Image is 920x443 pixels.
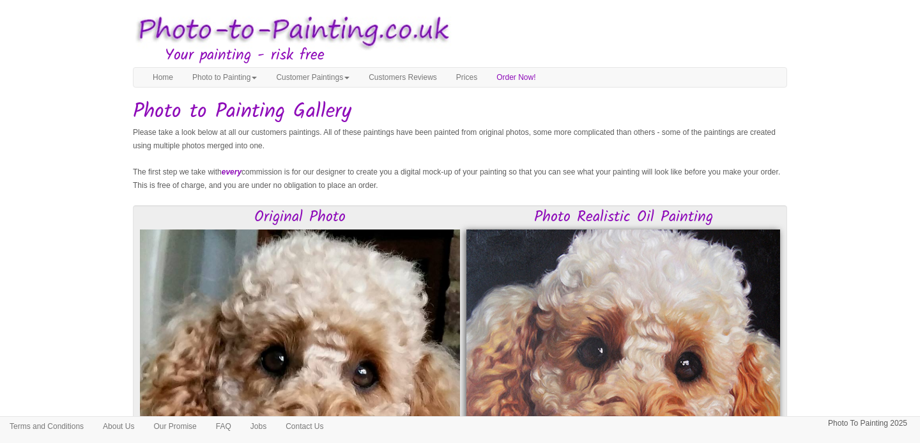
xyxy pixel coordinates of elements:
[143,68,183,87] a: Home
[126,6,454,56] img: Photo to Painting
[266,68,359,87] a: Customer Paintings
[133,100,787,123] h1: Photo to Painting Gallery
[93,417,144,436] a: About Us
[828,417,907,430] p: Photo To Painting 2025
[133,126,787,153] p: Please take a look below at all our customers paintings. All of these paintings have been painted...
[183,68,266,87] a: Photo to Painting
[222,167,241,176] em: every
[133,166,787,192] p: The first step we take with commission is for our designer to create you a digital mock-up of you...
[206,417,241,436] a: FAQ
[487,68,545,87] a: Order Now!
[447,68,487,87] a: Prices
[359,68,447,87] a: Customers Reviews
[140,209,460,226] h3: Original Photo
[276,417,333,436] a: Contact Us
[466,209,780,226] h3: Photo Realistic Oil Painting
[165,47,787,64] h3: Your painting - risk free
[144,417,206,436] a: Our Promise
[241,417,276,436] a: Jobs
